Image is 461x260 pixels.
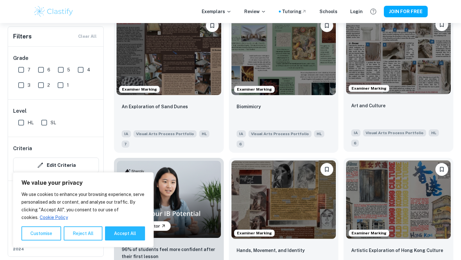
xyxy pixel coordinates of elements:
span: HL [199,130,209,137]
button: Please log in to bookmark exemplars [435,163,448,176]
img: Visual Arts Process Portfolio IA example thumbnail: Art and Culture [346,16,451,94]
span: HL [28,119,34,126]
span: Examiner Marking [349,85,389,91]
button: Reject All [64,226,102,240]
a: Schools [319,8,337,15]
button: Edit Criteria [13,158,99,173]
h6: Filters [13,32,32,41]
p: Biomimicry [237,103,261,110]
img: Visual Arts Process Portfolio IA example thumbnail: Artistic Exploration of Hong Kong Cultur [346,160,451,239]
span: IA [237,130,246,137]
span: HL [429,129,439,136]
span: SL [51,119,56,126]
span: IA [122,130,131,137]
span: 2 [47,82,50,89]
span: 5 [67,66,70,73]
p: An Exploration of Sand Dunes [122,103,188,110]
button: JOIN FOR FREE [384,6,428,17]
span: HL [314,130,324,137]
h6: Criteria [13,145,32,152]
span: Visual Arts Process Portfolio [248,130,311,137]
button: Please log in to bookmark exemplars [320,163,333,176]
img: Visual Arts Process Portfolio IA example thumbnail: An Exploration of Sand Dunes [117,17,221,95]
span: 7 [28,66,30,73]
span: Examiner Marking [234,86,274,92]
span: Visual Arts Process Portfolio [363,129,426,136]
span: 7 [122,141,129,148]
a: Examiner MarkingPlease log in to bookmark exemplarsBiomimicryIAVisual Arts Process PortfolioHL6 [229,14,339,153]
a: Tutoring [282,8,307,15]
p: Art and Culture [351,102,385,109]
p: Hands, Movement, and Identity [237,247,305,254]
p: We use cookies to enhance your browsing experience, serve personalised ads or content, and analys... [21,191,145,221]
button: Please log in to bookmark exemplars [206,19,219,32]
p: We value your privacy [21,179,145,187]
a: Examiner MarkingPlease log in to bookmark exemplarsAn Exploration of Sand DunesIAVisual Arts Proc... [114,14,224,153]
button: Customise [21,226,61,240]
p: Review [244,8,266,15]
span: 3 [28,82,30,89]
a: Login [350,8,363,15]
h6: Level [13,107,99,115]
span: 6 [47,66,50,73]
span: Visual Arts Process Portfolio [133,130,197,137]
button: Please log in to bookmark exemplars [435,18,448,31]
span: Examiner Marking [234,230,274,236]
p: 96% of students feel more confident after their first lesson [122,246,216,260]
span: 2024 [13,246,99,252]
button: Help and Feedback [368,6,379,17]
button: Please log in to bookmark exemplars [320,19,333,32]
span: Examiner Marking [119,86,159,92]
img: Thumbnail [117,160,221,238]
span: Examiner Marking [349,230,389,236]
button: Accept All [105,226,145,240]
span: 6 [351,140,359,147]
a: Examiner MarkingPlease log in to bookmark exemplarsArt and CultureIAVisual Arts Process PortfolioHL6 [344,14,453,153]
img: Clastify logo [33,5,74,18]
span: 4 [87,66,90,73]
img: Visual Arts Process Portfolio IA example thumbnail: Biomimicry [231,17,336,95]
p: Exemplars [202,8,231,15]
div: We value your privacy [13,172,154,247]
span: IA [351,129,360,136]
img: Visual Arts Process Portfolio IA example thumbnail: Hands, Movement, and Identity [231,160,336,239]
p: Artistic Exploration of Hong Kong Culture [351,247,443,254]
span: 6 [237,141,244,148]
span: 1 [67,82,69,89]
h6: Grade [13,54,99,62]
a: Cookie Policy [39,215,68,220]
